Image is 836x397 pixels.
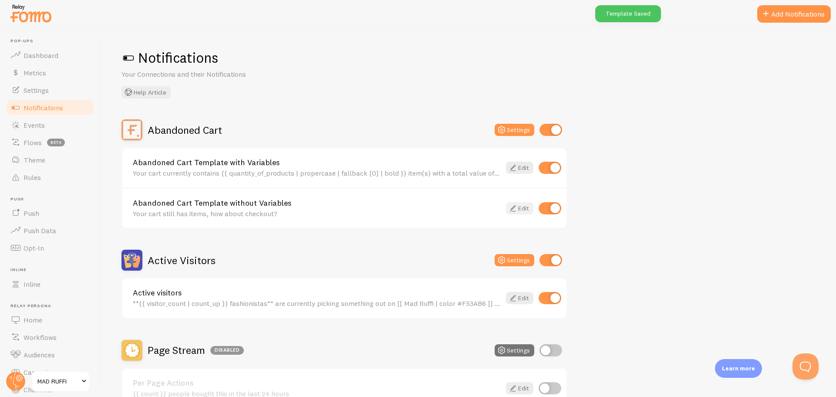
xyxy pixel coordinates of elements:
a: Settings [5,81,95,99]
h1: Notifications [121,49,815,67]
span: Flows [24,138,42,147]
h2: Active Visitors [148,254,216,267]
a: Push Data [5,222,95,239]
span: Inline [24,280,40,288]
a: Rules [5,169,95,186]
div: **{{ visitor_count | count_up }} fashionistas** are currently picking something out on [[ Mad Ruf... [133,299,501,307]
span: Home [24,316,42,324]
span: Opt-In [24,244,44,252]
a: Edit [506,202,533,214]
a: Dashboard [5,47,95,64]
span: MAD RUFFI [37,376,79,387]
h2: Abandoned Cart [148,123,222,137]
span: beta [47,139,65,146]
img: Active Visitors [121,250,142,271]
span: Push Data [24,226,56,235]
a: Push [5,204,95,222]
a: Edit [506,292,533,304]
p: Learn more [722,364,755,373]
span: Inline [10,267,95,273]
div: Disabled [210,346,244,355]
a: Flows beta [5,134,95,151]
span: Notifications [24,103,63,112]
span: Relay Persona [10,303,95,309]
a: Per Page Actions [133,379,501,387]
a: Metrics [5,64,95,81]
button: Settings [495,254,534,266]
a: Notifications [5,99,95,116]
img: fomo-relay-logo-orange.svg [9,2,53,24]
span: Audiences [24,350,55,359]
div: Template Saved [595,5,661,22]
span: Push [10,197,95,202]
button: Settings [495,124,534,136]
span: Pop-ups [10,38,95,44]
a: Theme [5,151,95,169]
div: Your cart currently contains {{ quantity_of_products | propercase | fallback [0] | bold }} item(s... [133,169,501,177]
a: Edit [506,382,533,394]
button: Settings [495,344,534,356]
a: Opt-In [5,239,95,257]
a: Abandoned Cart Template with Variables [133,159,501,166]
span: Events [24,121,45,129]
span: Campaigns [24,368,59,377]
a: Campaigns [5,363,95,381]
div: Learn more [715,359,762,378]
h2: Page Stream [148,343,244,357]
a: Active visitors [133,289,501,297]
span: Metrics [24,68,46,77]
div: Your cart still has items, how about checkout? [133,210,501,217]
a: Home [5,311,95,329]
a: Inline [5,275,95,293]
button: Help Article [121,86,171,98]
a: Edit [506,162,533,174]
a: Audiences [5,346,95,363]
span: Push [24,209,39,217]
span: Settings [24,86,49,95]
a: MAD RUFFI [31,371,90,392]
a: Abandoned Cart Template without Variables [133,199,501,207]
a: Workflows [5,329,95,346]
span: Rules [24,173,41,182]
img: Abandoned Cart [121,119,142,140]
span: Workflows [24,333,57,342]
iframe: Help Scout Beacon - Open [792,353,819,380]
p: Your Connections and their Notifications [121,69,330,79]
a: Events [5,116,95,134]
span: Dashboard [24,51,58,60]
img: Page Stream [121,340,142,361]
span: Theme [24,156,45,164]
